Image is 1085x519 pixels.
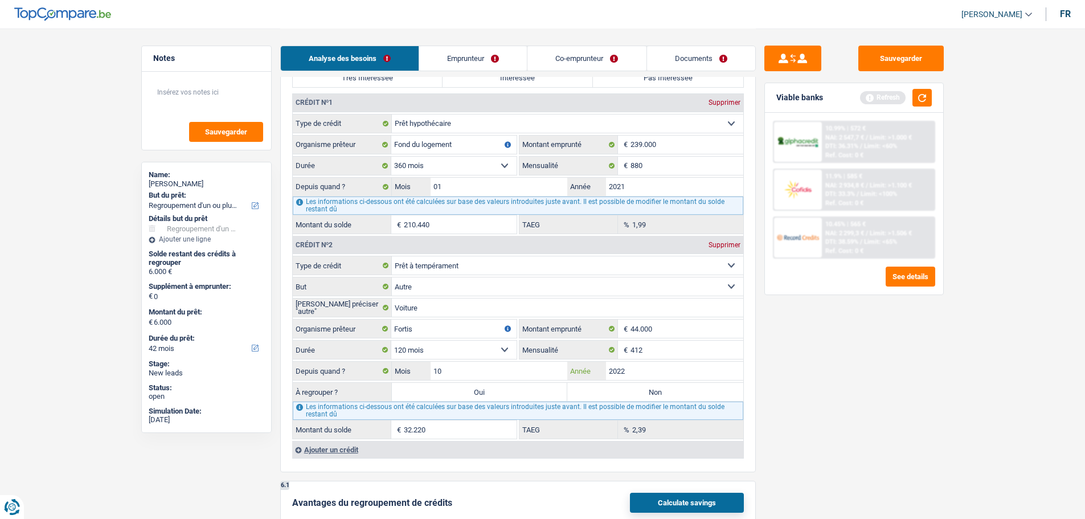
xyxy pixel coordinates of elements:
input: MM [431,362,568,380]
label: Supplément à emprunter: [149,282,262,291]
span: € [149,292,153,301]
div: 10.99% | 572 € [825,125,866,132]
div: Crédit nº1 [293,99,335,106]
div: Détails but du prêt [149,214,264,223]
label: TAEG [519,420,618,439]
button: See details [886,267,935,287]
div: Ref. Cost: 0 € [825,199,863,207]
input: AAAA [606,362,743,380]
label: Année [567,362,606,380]
div: Simulation Date: [149,407,264,416]
span: / [866,230,868,237]
h5: Notes [153,54,260,63]
span: Limit: >1.506 € [870,230,912,237]
span: DTI: 38.59% [825,238,858,246]
a: [PERSON_NAME] [952,5,1032,24]
div: Ref. Cost: 0 € [825,247,863,255]
label: Type de crédit [293,256,392,275]
div: Solde restant des crédits à regrouper [149,250,264,267]
span: € [618,157,630,175]
div: open [149,392,264,401]
label: Mensualité [519,157,618,175]
label: Pas Intéressée [593,69,743,87]
span: Limit: <60% [864,142,897,150]
div: Viable banks [776,93,823,103]
div: Crédit nº2 [293,242,335,248]
label: Non [567,383,743,401]
span: € [391,215,404,234]
span: NAI: 2 299,3 € [825,230,864,237]
label: TAEG [519,215,618,234]
label: Organisme prêteur [293,320,391,338]
label: Depuis quand ? [293,362,392,380]
label: À regrouper ? [293,383,392,401]
span: Limit: <100% [861,190,897,198]
label: Type de crédit [293,115,392,133]
label: Oui [392,383,568,401]
span: Limit: >1.100 € [870,182,912,189]
div: [PERSON_NAME] [149,179,264,189]
span: / [866,182,868,189]
label: Très Intéressée [293,69,443,87]
div: Les informations ci-dessous ont été calculées sur base des valeurs introduites juste avant. Il es... [293,402,743,420]
a: Documents [647,46,755,71]
label: [PERSON_NAME] préciser "autre" [293,299,392,317]
div: Refresh [860,91,906,104]
div: Name: [149,170,264,179]
label: Mois [392,362,431,380]
label: Intéressée [443,69,593,87]
label: Durée [293,341,391,359]
label: Montant emprunté [519,136,618,154]
input: MM [431,178,568,196]
span: / [860,142,862,150]
button: Calculate savings [630,493,744,513]
img: Record Credits [777,227,819,248]
div: fr [1060,9,1071,19]
div: Status: [149,383,264,393]
label: Montant du prêt: [149,308,262,317]
label: But [293,277,392,296]
span: [PERSON_NAME] [961,10,1022,19]
span: DTI: 36.31% [825,142,858,150]
button: Sauvegarder [189,122,263,142]
a: Emprunteur [419,46,527,71]
span: % [618,215,632,234]
div: Les informations ci-dessous ont été calculées sur base des valeurs introduites juste avant. Il es... [293,197,743,215]
div: New leads [149,369,264,378]
button: Sauvegarder [858,46,944,71]
img: Cofidis [777,179,819,200]
div: 10.45% | 565 € [825,220,866,228]
div: Stage: [149,359,264,369]
div: [DATE] [149,415,264,424]
span: NAI: 2 547,7 € [825,134,864,141]
div: Supprimer [706,99,743,106]
div: Ajouter une ligne [149,235,264,243]
span: DTI: 33.3% [825,190,855,198]
a: Co-emprunteur [527,46,646,71]
span: € [391,420,404,439]
label: Montant du solde [293,420,391,439]
label: But du prêt: [149,191,262,200]
span: Limit: <65% [864,238,897,246]
span: / [866,134,868,141]
div: 6.1 [281,481,289,490]
label: Montant du solde [293,215,391,234]
input: AAAA [606,178,743,196]
span: Sauvegarder [205,128,247,136]
label: Durée [293,157,391,175]
span: € [618,341,630,359]
span: Limit: >1.000 € [870,134,912,141]
div: 6.000 € [149,267,264,276]
label: Mois [392,178,431,196]
a: Analyse des besoins [281,46,419,71]
div: 11.9% | 585 € [825,173,862,180]
img: TopCompare Logo [14,7,111,21]
label: Organisme prêteur [293,136,391,154]
div: Ref. Cost: 0 € [825,152,863,159]
span: NAI: 2 934,8 € [825,182,864,189]
img: AlphaCredit [777,136,819,149]
span: / [857,190,859,198]
label: Année [567,178,606,196]
span: / [860,238,862,246]
label: Depuis quand ? [293,178,392,196]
